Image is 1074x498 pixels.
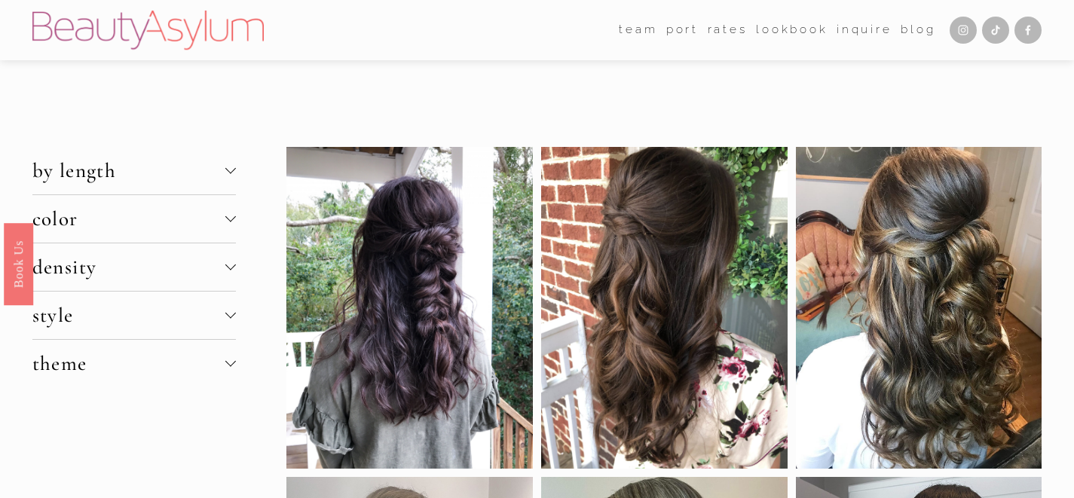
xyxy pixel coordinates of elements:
[32,255,225,280] span: density
[1014,17,1042,44] a: Facebook
[756,19,828,42] a: Lookbook
[708,19,748,42] a: Rates
[32,206,225,231] span: color
[837,19,892,42] a: Inquire
[32,11,264,50] img: Beauty Asylum | Bridal Hair &amp; Makeup Charlotte &amp; Atlanta
[32,243,236,291] button: density
[32,340,236,387] button: theme
[619,20,657,41] span: team
[32,303,225,328] span: style
[982,17,1009,44] a: TikTok
[4,222,33,304] a: Book Us
[32,147,236,194] button: by length
[901,19,935,42] a: Blog
[619,19,657,42] a: folder dropdown
[32,351,225,376] span: theme
[32,195,236,243] button: color
[32,292,236,339] button: style
[950,17,977,44] a: Instagram
[32,158,225,183] span: by length
[666,19,699,42] a: port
